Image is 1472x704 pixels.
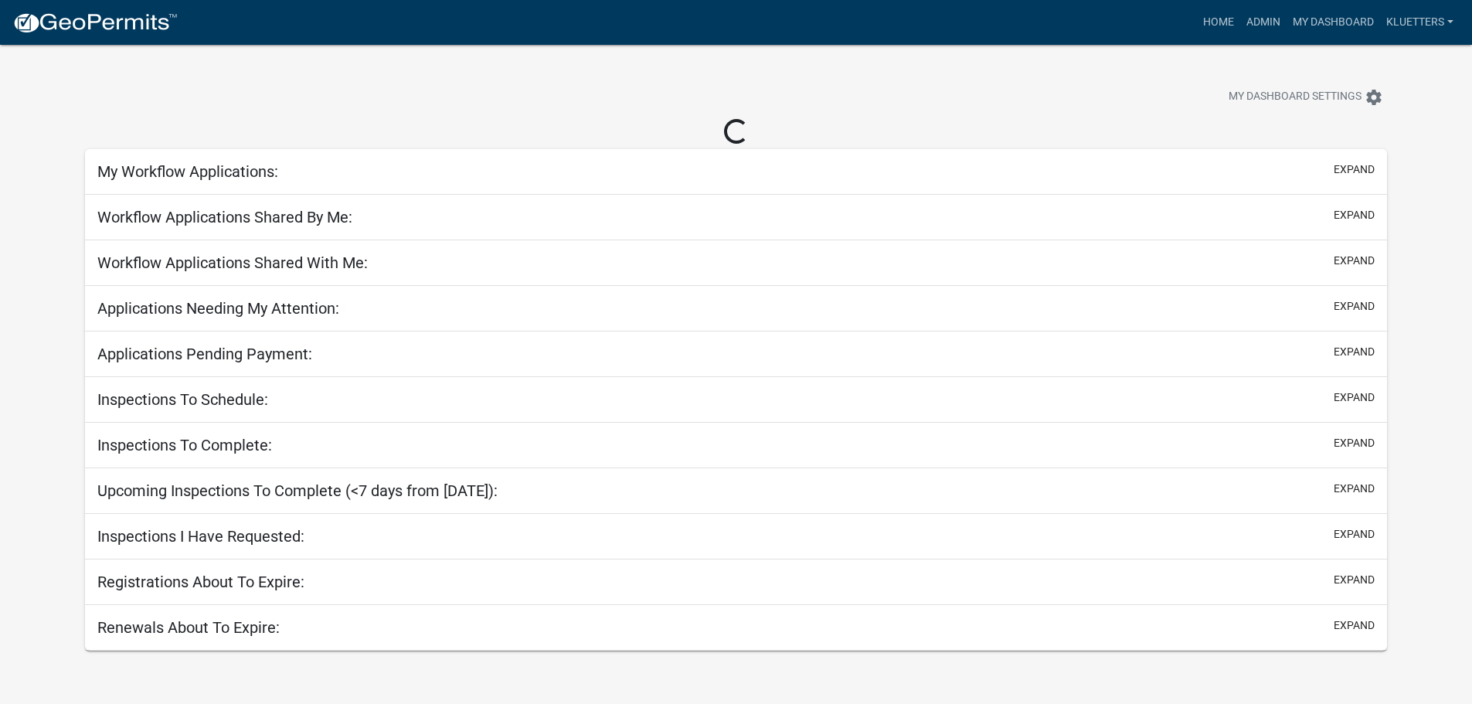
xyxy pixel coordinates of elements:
[97,390,268,409] h5: Inspections To Schedule:
[97,436,272,454] h5: Inspections To Complete:
[97,208,352,226] h5: Workflow Applications Shared By Me:
[97,481,498,500] h5: Upcoming Inspections To Complete (<7 days from [DATE]):
[1197,8,1240,37] a: Home
[1216,82,1396,112] button: My Dashboard Settingssettings
[97,345,312,363] h5: Applications Pending Payment:
[97,573,304,591] h5: Registrations About To Expire:
[1365,88,1383,107] i: settings
[1240,8,1287,37] a: Admin
[97,253,368,272] h5: Workflow Applications Shared With Me:
[97,299,339,318] h5: Applications Needing My Attention:
[1334,481,1375,497] button: expand
[1334,389,1375,406] button: expand
[97,618,280,637] h5: Renewals About To Expire:
[97,527,304,546] h5: Inspections I Have Requested:
[1334,162,1375,178] button: expand
[1334,526,1375,542] button: expand
[1287,8,1380,37] a: My Dashboard
[1334,617,1375,634] button: expand
[1334,344,1375,360] button: expand
[1334,572,1375,588] button: expand
[1334,435,1375,451] button: expand
[1334,207,1375,223] button: expand
[1334,253,1375,269] button: expand
[1229,88,1362,107] span: My Dashboard Settings
[97,162,278,181] h5: My Workflow Applications:
[1334,298,1375,315] button: expand
[1380,8,1460,37] a: kluetters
